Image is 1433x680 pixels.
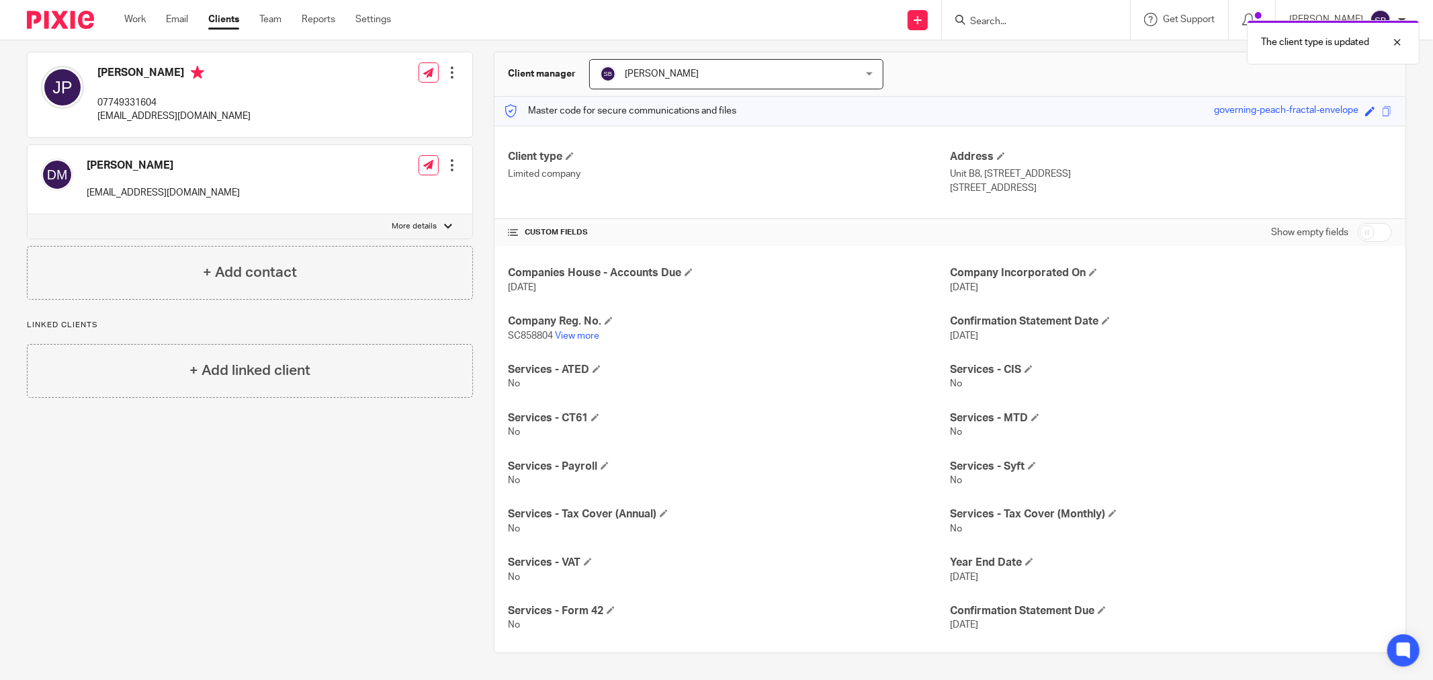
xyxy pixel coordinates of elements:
h4: Services - Payroll [508,460,950,474]
i: Primary [191,66,204,79]
h4: Services - CT61 [508,411,950,425]
span: No [508,572,520,582]
img: svg%3E [41,66,84,109]
span: [DATE] [950,283,978,292]
h4: Year End Date [950,556,1392,570]
h4: Company Reg. No. [508,314,950,329]
h4: [PERSON_NAME] [87,159,240,173]
span: No [508,476,520,485]
h4: Confirmation Statement Due [950,604,1392,618]
span: No [508,379,520,388]
span: [DATE] [950,572,978,582]
img: svg%3E [600,66,616,82]
span: SC858804 [508,331,553,341]
p: More details [392,221,437,232]
a: Clients [208,13,239,26]
h4: [PERSON_NAME] [97,66,251,83]
h4: Services - VAT [508,556,950,570]
h4: Services - Syft [950,460,1392,474]
span: [DATE] [508,283,536,292]
span: No [508,524,520,534]
a: Reports [302,13,335,26]
span: No [950,524,962,534]
p: [EMAIL_ADDRESS][DOMAIN_NAME] [97,110,251,123]
span: [DATE] [950,620,978,630]
a: Work [124,13,146,26]
p: [STREET_ADDRESS] [950,181,1392,195]
a: Email [166,13,188,26]
p: Unit B8, [STREET_ADDRESS] [950,167,1392,181]
img: svg%3E [41,159,73,191]
h4: Confirmation Statement Date [950,314,1392,329]
span: No [950,476,962,485]
h4: Companies House - Accounts Due [508,266,950,280]
span: No [508,427,520,437]
h4: + Add linked client [189,360,310,381]
a: View more [555,331,599,341]
h4: Address [950,150,1392,164]
h4: Services - MTD [950,411,1392,425]
h4: Services - ATED [508,363,950,377]
img: svg%3E [1370,9,1391,31]
span: [DATE] [950,331,978,341]
h4: Services - Tax Cover (Annual) [508,507,950,521]
p: Limited company [508,167,950,181]
p: Linked clients [27,320,473,331]
h4: Company Incorporated On [950,266,1392,280]
div: governing-peach-fractal-envelope [1214,103,1358,119]
h4: CUSTOM FIELDS [508,227,950,238]
label: Show empty fields [1271,226,1348,239]
span: No [950,427,962,437]
h4: Services - CIS [950,363,1392,377]
a: Settings [355,13,391,26]
p: Master code for secure communications and files [505,104,736,118]
span: [PERSON_NAME] [625,69,699,79]
a: Team [259,13,281,26]
h4: + Add contact [203,262,297,283]
span: No [508,620,520,630]
p: [EMAIL_ADDRESS][DOMAIN_NAME] [87,186,240,200]
p: The client type is updated [1261,36,1369,49]
h3: Client manager [508,67,576,81]
h4: Services - Tax Cover (Monthly) [950,507,1392,521]
span: No [950,379,962,388]
p: 07749331604 [97,96,251,110]
h4: Services - Form 42 [508,604,950,618]
h4: Client type [508,150,950,164]
img: Pixie [27,11,94,29]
